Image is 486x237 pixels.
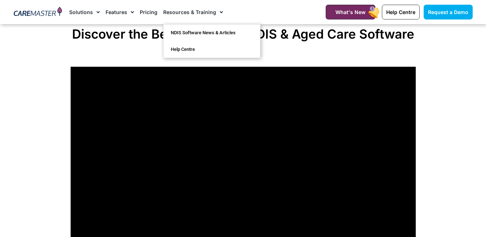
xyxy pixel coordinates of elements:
h2: Discover the Benefits of Our NDIS & Aged Care Software [71,26,416,41]
span: Request a Demo [428,9,468,15]
a: Help Centre [382,5,420,19]
ul: Resources & Training [163,24,260,58]
img: CareMaster Logo [14,7,62,18]
a: Request a Demo [424,5,473,19]
a: What's New [326,5,375,19]
a: Help Centre [164,41,260,58]
a: NDIS Software News & Articles [164,25,260,41]
span: What's New [335,9,366,15]
span: Help Centre [386,9,415,15]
